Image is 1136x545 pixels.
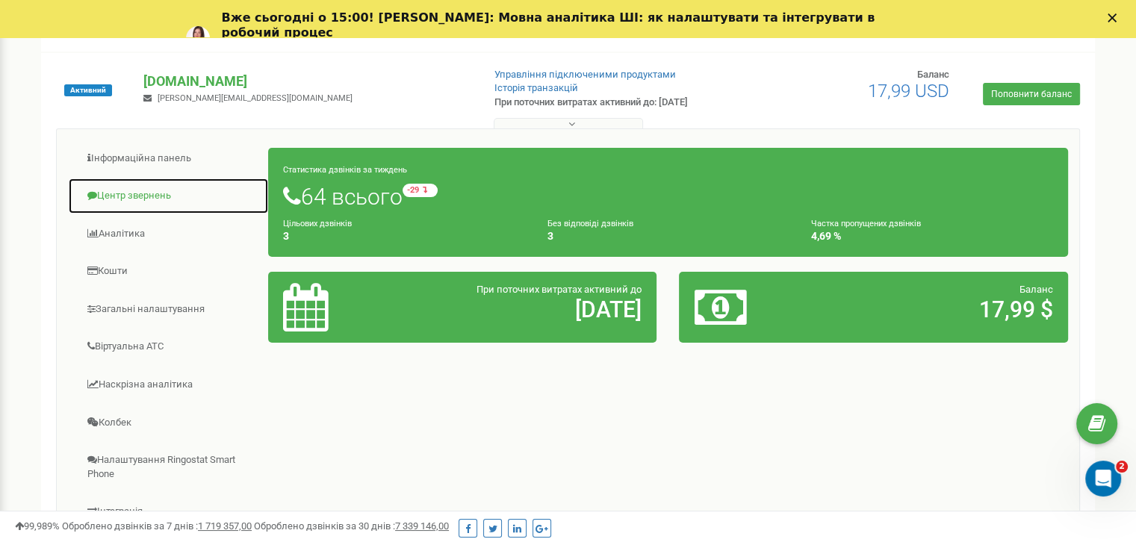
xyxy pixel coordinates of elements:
p: При поточних витратах активний до: [DATE] [494,96,733,110]
small: -29 [403,184,438,197]
u: 1 719 357,00 [198,520,252,532]
a: Віртуальна АТС [68,328,269,365]
a: Поповнити баланс [983,83,1080,105]
h2: [DATE] [410,297,642,322]
a: Наскрізна аналітика [68,367,269,403]
img: Profile image for Yuliia [186,26,210,50]
a: Інформаційна панель [68,140,269,177]
u: 7 339 146,00 [395,520,449,532]
small: Без відповіді дзвінків [547,219,633,228]
span: Оброблено дзвінків за 30 днів : [254,520,449,532]
span: При поточних витратах активний до [477,284,642,295]
span: 17,99 USD [868,81,949,102]
span: [PERSON_NAME][EMAIL_ADDRESS][DOMAIN_NAME] [158,93,353,103]
a: Інтеграція [68,493,269,530]
h4: 4,69 % [811,231,1053,242]
span: Активний [64,84,112,96]
a: Аналiтика [68,216,269,252]
span: 99,989% [15,520,60,532]
small: Частка пропущених дзвінків [811,219,921,228]
h2: 17,99 $ [822,297,1053,322]
b: Вже сьогодні о 15:00! [PERSON_NAME]: Мовна аналітика ШІ: як налаштувати та інтегрувати в робочий ... [222,10,875,40]
span: Оброблено дзвінків за 7 днів : [62,520,252,532]
small: Цільових дзвінків [283,219,352,228]
iframe: Intercom live chat [1085,461,1121,496]
p: [DOMAIN_NAME] [143,72,470,91]
div: Закрити [1108,13,1123,22]
a: Кошти [68,253,269,290]
a: Налаштування Ringostat Smart Phone [68,442,269,492]
a: Загальні налаштування [68,291,269,328]
a: Центр звернень [68,178,269,214]
a: Історія транзакцій [494,82,578,93]
span: 2 [1116,461,1128,473]
span: Баланс [1019,284,1053,295]
span: Баланс [917,69,949,80]
small: Статистика дзвінків за тиждень [283,165,407,175]
h4: 3 [547,231,789,242]
h1: 64 всього [283,184,1053,209]
a: Управління підключеними продуктами [494,69,676,80]
h4: 3 [283,231,525,242]
a: Колбек [68,405,269,441]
